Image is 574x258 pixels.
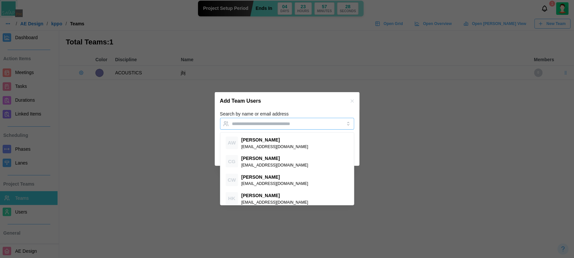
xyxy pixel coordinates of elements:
[220,98,261,104] h2: Add Team Users
[241,199,308,206] div: [EMAIL_ADDRESS][DOMAIN_NAME]
[220,111,289,118] label: Search by name or email address
[241,174,308,181] div: [PERSON_NAME]
[241,162,308,168] div: [EMAIL_ADDRESS][DOMAIN_NAME]
[241,137,308,144] div: [PERSON_NAME]
[226,174,238,186] div: CW
[226,137,238,149] div: AW
[226,192,238,205] div: HK
[226,155,238,168] div: CG
[241,181,308,187] div: [EMAIL_ADDRESS][DOMAIN_NAME]
[241,155,308,162] div: [PERSON_NAME]
[241,192,308,199] div: [PERSON_NAME]
[241,144,308,150] div: [EMAIL_ADDRESS][DOMAIN_NAME]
